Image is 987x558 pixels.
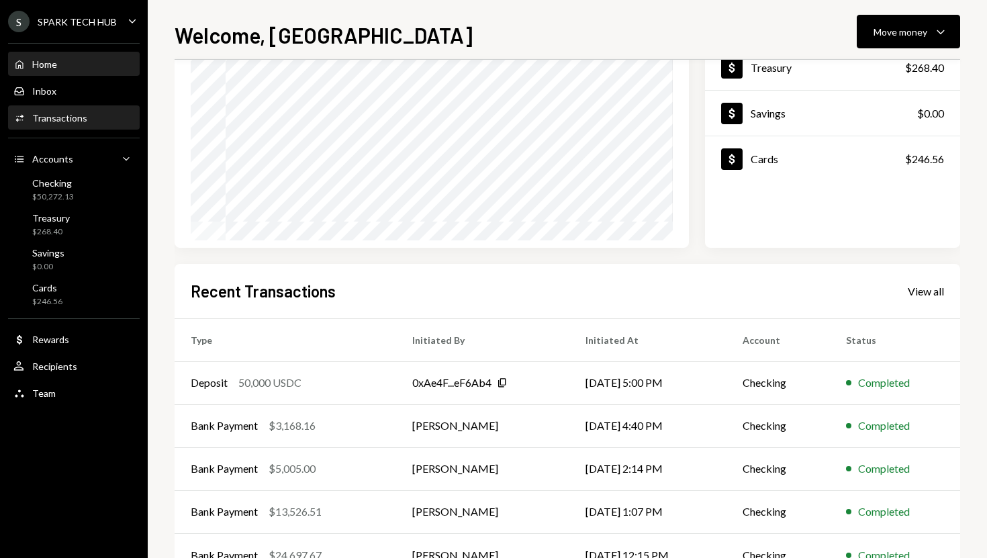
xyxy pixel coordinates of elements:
th: Initiated By [396,318,569,361]
div: $0.00 [917,105,944,122]
div: Team [32,387,56,399]
div: S [8,11,30,32]
a: Rewards [8,327,140,351]
h1: Welcome, [GEOGRAPHIC_DATA] [175,21,473,48]
div: $0.00 [32,261,64,273]
div: SPARK TECH HUB [38,16,117,28]
div: Bank Payment [191,461,258,477]
th: Initiated At [569,318,726,361]
th: Status [830,318,960,361]
a: View all [908,283,944,298]
td: Checking [726,447,830,490]
a: Home [8,52,140,76]
div: Recipients [32,361,77,372]
div: $13,526.51 [269,504,322,520]
td: Checking [726,404,830,447]
td: [PERSON_NAME] [396,447,569,490]
td: [PERSON_NAME] [396,404,569,447]
div: Completed [858,375,910,391]
div: Home [32,58,57,70]
div: $268.40 [32,226,70,238]
a: Inbox [8,79,140,103]
div: Inbox [32,85,56,97]
div: Treasury [751,61,792,74]
a: Savings$0.00 [8,243,140,275]
a: Treasury$268.40 [705,45,960,90]
div: $246.56 [32,296,62,308]
td: [DATE] 4:40 PM [569,404,726,447]
td: [DATE] 5:00 PM [569,361,726,404]
div: $50,272.13 [32,191,74,203]
div: Move money [874,25,927,39]
div: Completed [858,418,910,434]
div: Bank Payment [191,504,258,520]
div: Cards [32,282,62,293]
a: Team [8,381,140,405]
a: Checking$50,272.13 [8,173,140,205]
div: $3,168.16 [269,418,316,434]
a: Accounts [8,146,140,171]
div: View all [908,285,944,298]
td: Checking [726,490,830,533]
td: [DATE] 2:14 PM [569,447,726,490]
div: Bank Payment [191,418,258,434]
a: Cards$246.56 [8,278,140,310]
td: [DATE] 1:07 PM [569,490,726,533]
th: Type [175,318,396,361]
div: Completed [858,504,910,520]
a: Recipients [8,354,140,378]
td: Checking [726,361,830,404]
div: $246.56 [905,151,944,167]
div: Rewards [32,334,69,345]
div: Accounts [32,153,73,165]
a: Treasury$268.40 [8,208,140,240]
a: Savings$0.00 [705,91,960,136]
div: Transactions [32,112,87,124]
th: Account [726,318,830,361]
div: $268.40 [905,60,944,76]
div: 50,000 USDC [238,375,301,391]
div: 0xAe4F...eF6Ab4 [412,375,491,391]
div: Savings [32,247,64,259]
button: Move money [857,15,960,48]
div: $5,005.00 [269,461,316,477]
td: [PERSON_NAME] [396,490,569,533]
div: Checking [32,177,74,189]
a: Cards$246.56 [705,136,960,181]
a: Transactions [8,105,140,130]
div: Treasury [32,212,70,224]
div: Completed [858,461,910,477]
h2: Recent Transactions [191,280,336,302]
div: Deposit [191,375,228,391]
div: Savings [751,107,786,120]
div: Cards [751,152,778,165]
